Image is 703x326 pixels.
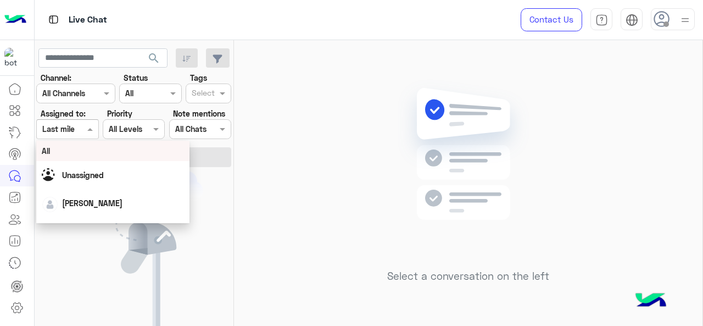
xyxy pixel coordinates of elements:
[62,198,122,208] span: [PERSON_NAME]
[4,8,26,31] img: Logo
[521,8,582,31] a: Contact Us
[590,8,612,31] a: tab
[124,72,148,84] label: Status
[36,141,190,223] ng-dropdown-panel: Options list
[42,168,58,185] img: Unassigned.svg
[595,14,608,26] img: tab
[107,108,132,119] label: Priority
[389,79,548,262] img: no messages
[190,87,215,101] div: Select
[62,170,104,180] span: Unassigned
[42,197,58,212] img: defaultAdmin.png
[69,13,107,27] p: Live Chat
[190,72,207,84] label: Tags
[41,72,71,84] label: Channel:
[173,108,225,119] label: Note mentions
[4,48,24,68] img: 317874714732967
[141,48,168,72] button: search
[626,14,638,26] img: tab
[47,13,60,26] img: tab
[387,270,549,283] h5: Select a conversation on the left
[678,13,692,27] img: profile
[42,146,50,156] span: All
[632,282,670,321] img: hulul-logo.png
[41,108,86,119] label: Assigned to:
[147,52,160,65] span: search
